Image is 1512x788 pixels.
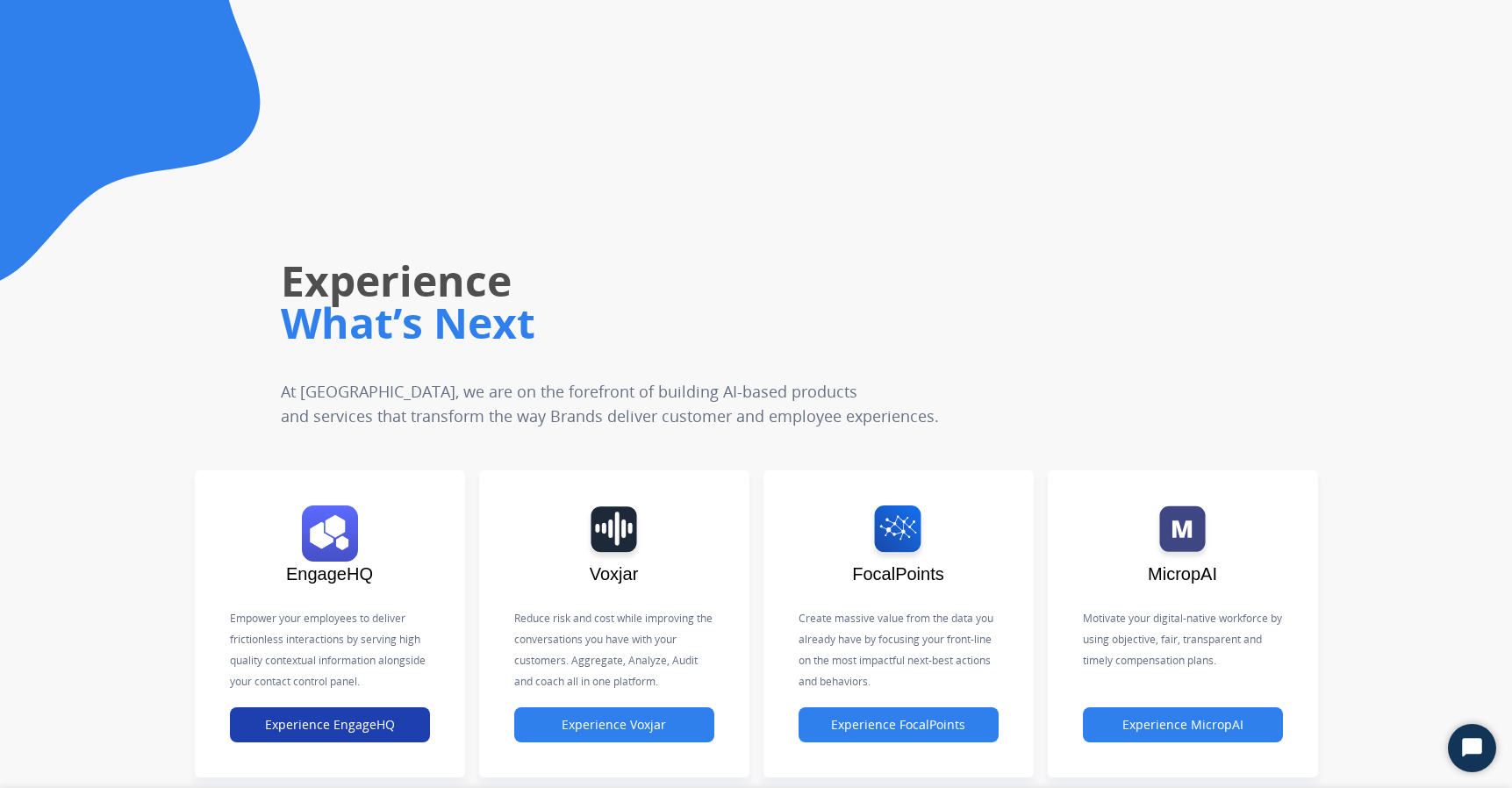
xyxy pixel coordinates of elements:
svg: Open Chat [1460,736,1485,761]
button: Experience FocalPoints [799,707,999,742]
button: Start Chat [1448,724,1496,772]
span: EngageHQ [286,564,373,584]
img: logo [523,505,706,562]
img: logo [1092,505,1274,562]
a: Experience MicropAI [1083,718,1283,733]
p: Create massive value from the data you already have by focusing your front-line on the most impac... [799,608,999,692]
h1: What’s Next [281,295,1073,351]
img: logo [807,505,990,562]
img: logo [239,505,421,562]
h1: Experience [281,253,1073,309]
p: At [GEOGRAPHIC_DATA], we are on the forefront of building AI-based products and services that tra... [281,379,961,428]
p: Reduce risk and cost while improving the conversations you have with your customers. Aggregate, A... [514,608,714,692]
a: Experience FocalPoints [799,718,999,733]
span: Voxjar [590,564,639,584]
p: Empower your employees to deliver frictionless interactions by serving high quality contextual in... [230,608,430,692]
p: Motivate your digital-native workforce by using objective, fair, transparent and timely compensat... [1083,608,1283,671]
button: Experience MicropAI [1083,707,1283,742]
a: Experience EngageHQ [230,718,430,733]
span: MicropAI [1148,564,1217,584]
button: Experience Voxjar [514,707,714,742]
button: Experience EngageHQ [230,707,430,742]
span: FocalPoints [852,564,944,584]
a: Experience Voxjar [514,718,714,733]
